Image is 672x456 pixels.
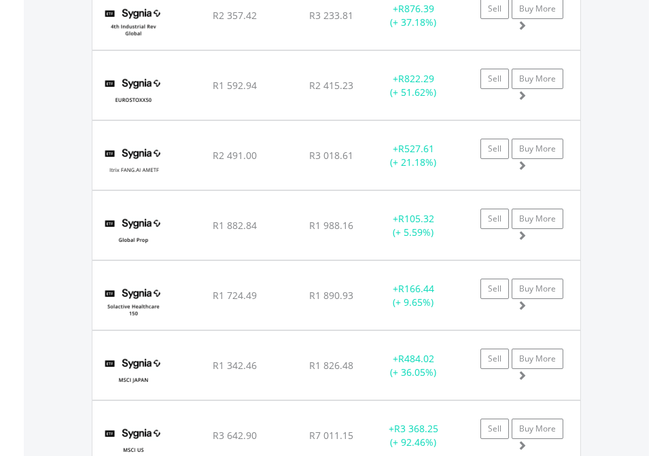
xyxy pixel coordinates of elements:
span: R2 357.42 [213,9,257,22]
a: Buy More [512,279,563,299]
span: R2 415.23 [309,79,353,92]
span: R7 011.15 [309,429,353,442]
span: R3 642.90 [213,429,257,442]
span: R3 368.25 [394,422,438,435]
a: Sell [480,209,509,229]
span: R166.44 [398,282,434,295]
span: R484.02 [398,352,434,365]
a: Sell [480,349,509,369]
span: R876.39 [398,2,434,15]
span: R105.32 [398,212,434,225]
img: TFSA.SYGH.png [99,278,168,326]
span: R1 882.84 [213,219,257,232]
a: Sell [480,279,509,299]
a: Sell [480,69,509,89]
span: R822.29 [398,72,434,85]
a: Buy More [512,419,563,439]
span: R1 988.16 [309,219,353,232]
div: + (+ 37.18%) [371,2,456,29]
img: TFSA.SYGEU.png [99,68,168,116]
span: R1 826.48 [309,359,353,372]
a: Buy More [512,349,563,369]
div: + (+ 5.59%) [371,212,456,239]
img: TFSA.SYGJP.png [99,348,168,396]
span: R1 724.49 [213,289,257,302]
a: Buy More [512,139,563,159]
span: R1 342.46 [213,359,257,372]
span: R527.61 [398,142,434,155]
div: + (+ 92.46%) [371,422,456,449]
span: R3 018.61 [309,149,353,162]
a: Sell [480,139,509,159]
a: Buy More [512,209,563,229]
div: + (+ 51.62%) [371,72,456,99]
div: + (+ 9.65%) [371,282,456,309]
img: TFSA.SYFANG.png [99,138,168,186]
div: + (+ 21.18%) [371,142,456,169]
span: R2 491.00 [213,149,257,162]
span: R1 592.94 [213,79,257,92]
a: Sell [480,419,509,439]
span: R1 890.93 [309,289,353,302]
img: TFSA.SYGP.png [99,208,168,256]
a: Buy More [512,69,563,89]
span: R3 233.81 [309,9,353,22]
div: + (+ 36.05%) [371,352,456,379]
